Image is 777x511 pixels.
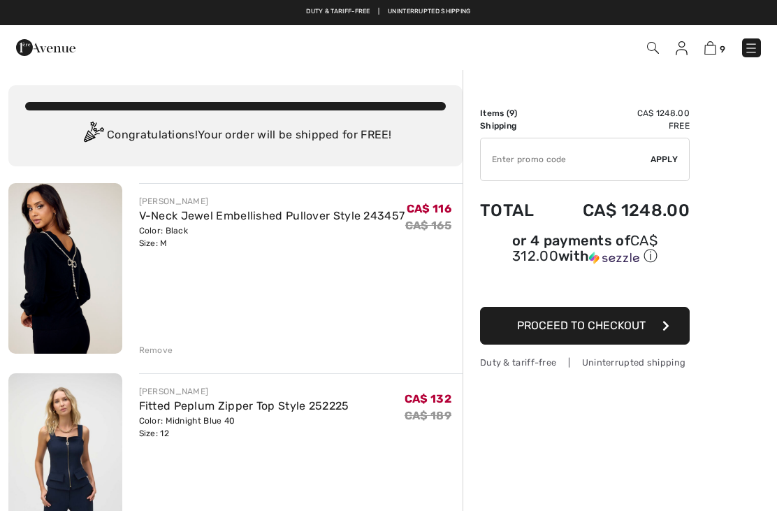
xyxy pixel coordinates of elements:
span: CA$ 132 [405,392,451,405]
img: My Info [676,41,688,55]
div: Color: Black Size: M [139,224,405,250]
div: or 4 payments ofCA$ 312.00withSezzle Click to learn more about Sezzle [480,234,690,271]
a: Fitted Peplum Zipper Top Style 252225 [139,399,349,412]
div: Duty & tariff-free | Uninterrupted shipping [480,356,690,369]
img: V-Neck Jewel Embellished Pullover Style 243457 [8,183,122,354]
img: Congratulation2.svg [79,122,107,150]
img: 1ère Avenue [16,34,75,62]
td: Free [551,120,690,132]
div: Color: Midnight Blue 40 Size: 12 [139,415,349,440]
div: Remove [139,344,173,357]
iframe: PayPal-paypal [480,271,690,302]
td: Items ( ) [480,107,551,120]
div: Congratulations! Your order will be shipped for FREE! [25,122,446,150]
span: Apply [651,153,678,166]
a: 9 [704,39,725,56]
td: Shipping [480,120,551,132]
td: CA$ 1248.00 [551,107,690,120]
img: Sezzle [589,252,639,264]
input: Promo code [481,138,651,180]
a: V-Neck Jewel Embellished Pullover Style 243457 [139,209,405,222]
img: Search [647,42,659,54]
td: Total [480,187,551,234]
img: Menu [744,41,758,55]
a: 1ère Avenue [16,40,75,53]
s: CA$ 189 [405,409,451,422]
div: [PERSON_NAME] [139,385,349,398]
img: Shopping Bag [704,41,716,55]
div: [PERSON_NAME] [139,195,405,208]
span: Proceed to Checkout [517,319,646,332]
span: 9 [720,44,725,55]
span: CA$ 116 [407,202,451,215]
span: CA$ 312.00 [512,232,658,264]
td: CA$ 1248.00 [551,187,690,234]
div: or 4 payments of with [480,234,690,266]
s: CA$ 165 [405,219,451,232]
button: Proceed to Checkout [480,307,690,345]
span: 9 [509,108,514,118]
